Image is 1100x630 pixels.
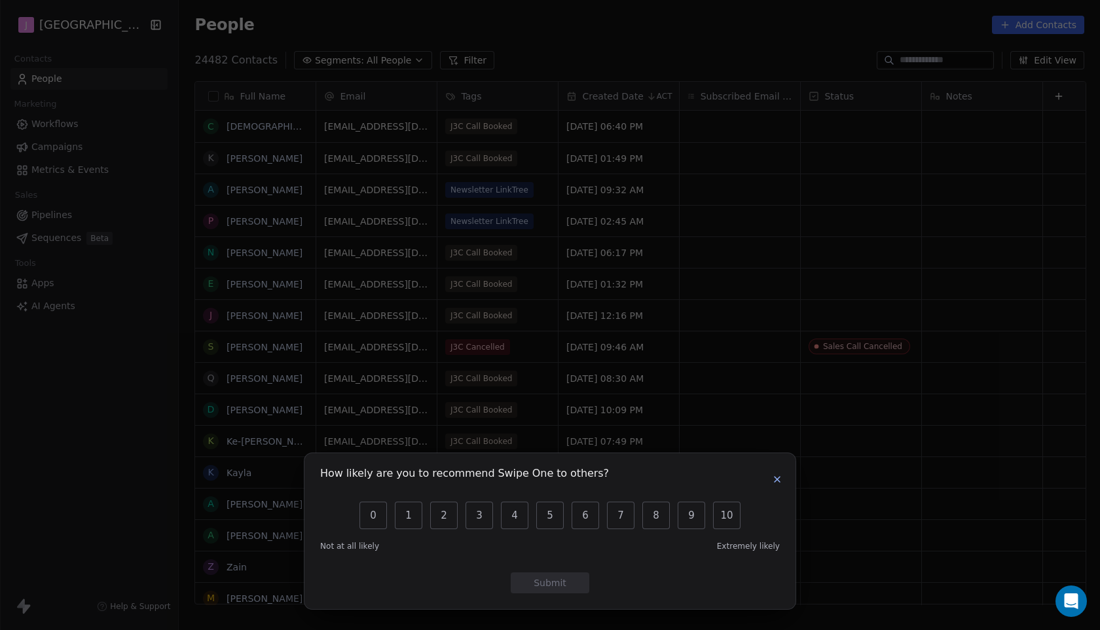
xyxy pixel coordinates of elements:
button: 3 [466,502,493,529]
button: 9 [678,502,705,529]
button: 7 [607,502,634,529]
h1: How likely are you to recommend Swipe One to others? [320,469,609,482]
button: 2 [430,502,458,529]
span: Not at all likely [320,541,379,551]
button: 6 [572,502,599,529]
span: Extremely likely [717,541,780,551]
button: 5 [536,502,564,529]
button: 0 [359,502,387,529]
button: 4 [501,502,528,529]
button: 10 [713,502,741,529]
button: Submit [511,572,589,593]
button: 1 [395,502,422,529]
button: 8 [642,502,670,529]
